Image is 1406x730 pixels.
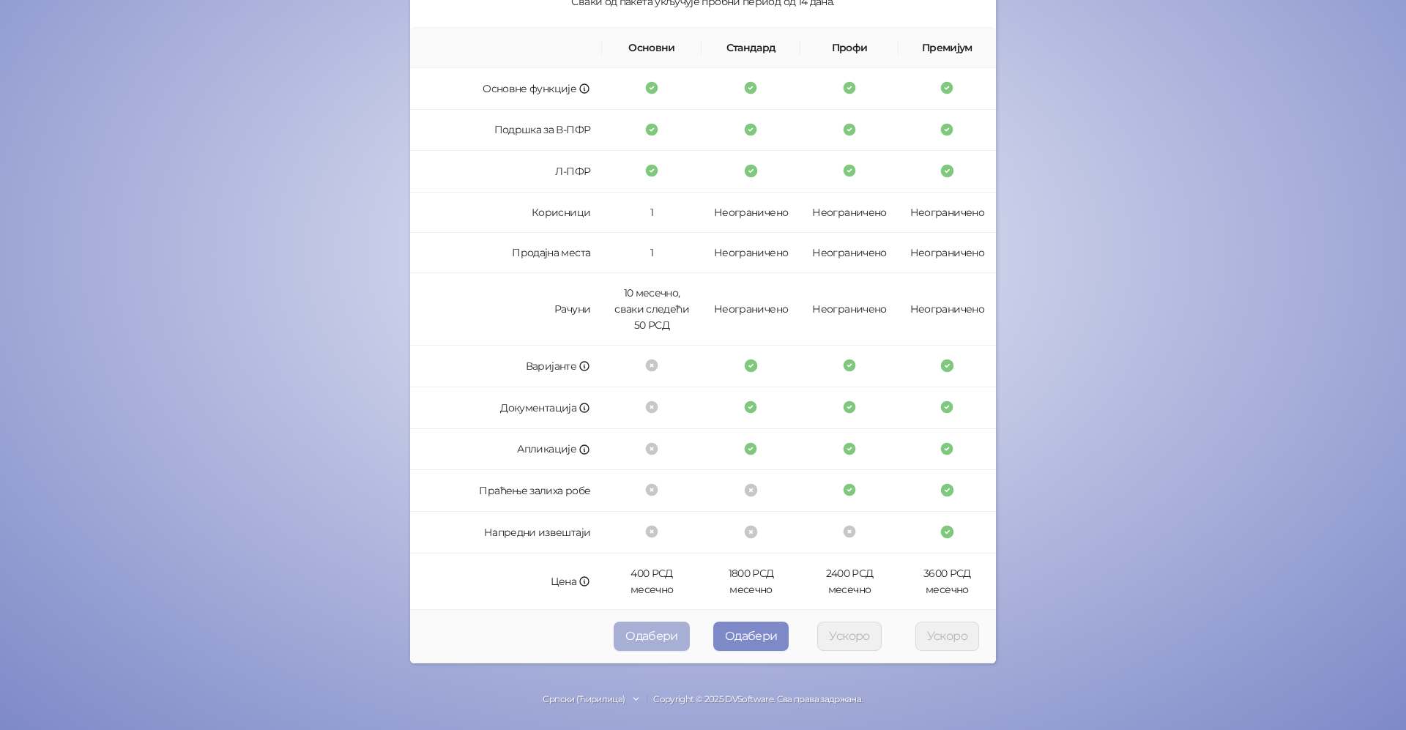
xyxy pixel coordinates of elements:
[410,110,602,152] td: Подршка за В-ПФР
[543,693,625,707] div: Српски (Ћирилица)
[410,68,602,110] td: Основне функције
[410,470,602,512] td: Праћење залиха робе
[800,554,898,610] td: 2400 РСД месечно
[602,554,702,610] td: 400 РСД месечно
[800,28,898,68] th: Профи
[410,233,602,273] td: Продајна места
[702,554,801,610] td: 1800 РСД месечно
[410,429,602,471] td: Апликације
[800,193,898,233] td: Неограничено
[800,273,898,346] td: Неограничено
[899,233,996,273] td: Неограничено
[410,193,602,233] td: Корисници
[410,273,602,346] td: Рачуни
[410,346,602,387] td: Варијанте
[614,622,690,651] button: Одабери
[899,273,996,346] td: Неограничено
[602,193,702,233] td: 1
[702,28,801,68] th: Стандард
[410,512,602,554] td: Напредни извештаји
[899,554,996,610] td: 3600 РСД месечно
[899,28,996,68] th: Премијум
[602,273,702,346] td: 10 месечно, сваки следећи 50 РСД
[410,151,602,193] td: Л-ПФР
[800,233,898,273] td: Неограничено
[702,273,801,346] td: Неограничено
[817,622,881,651] button: Ускоро
[915,622,979,651] button: Ускоро
[410,554,602,610] td: Цена
[602,233,702,273] td: 1
[702,193,801,233] td: Неограничено
[602,28,702,68] th: Основни
[713,622,789,651] button: Одабери
[899,193,996,233] td: Неограничено
[702,233,801,273] td: Неограничено
[410,387,602,429] td: Документација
